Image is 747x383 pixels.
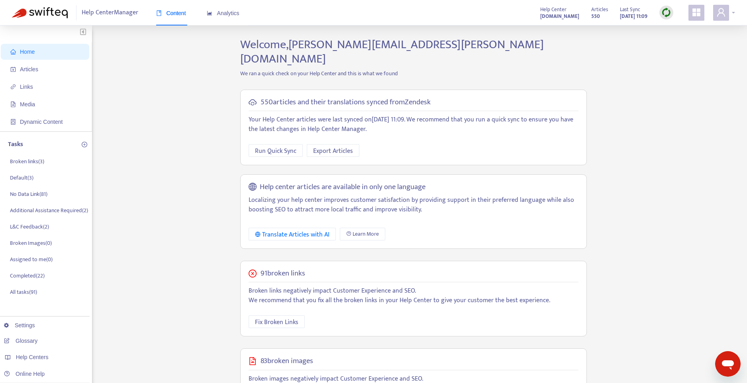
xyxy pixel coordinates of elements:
[255,230,329,240] div: Translate Articles with AI
[20,101,35,107] span: Media
[16,354,49,360] span: Help Centers
[313,146,353,156] span: Export Articles
[249,357,257,365] span: file-image
[10,272,45,280] p: Completed ( 22 )
[10,157,44,166] p: Broken links ( 3 )
[340,228,385,240] a: Learn More
[540,5,567,14] span: Help Center
[620,12,647,21] strong: [DATE] 11:09
[261,269,305,278] h5: 91 broken links
[10,84,16,90] span: link
[10,223,49,231] p: L&C Feedback ( 2 )
[207,10,212,16] span: area-chart
[156,10,186,16] span: Content
[10,119,16,125] span: container
[261,357,313,366] h5: 83 broken images
[20,66,38,72] span: Articles
[234,69,593,78] p: We ran a quick check on your Help Center and this is what we found
[620,5,640,14] span: Last Sync
[10,206,88,215] p: Additional Assistance Required ( 2 )
[255,317,298,327] span: Fix Broken Links
[249,228,336,240] button: Translate Articles with AI
[692,8,701,17] span: appstore
[240,35,544,69] span: Welcome, [PERSON_NAME][EMAIL_ADDRESS][PERSON_NAME][DOMAIN_NAME]
[249,315,305,328] button: Fix Broken Links
[540,12,579,21] a: [DOMAIN_NAME]
[82,5,138,20] span: Help Center Manager
[261,98,431,107] h5: 550 articles and their translations synced from Zendesk
[661,8,671,18] img: sync.dc5367851b00ba804db3.png
[10,190,47,198] p: No Data Link ( 81 )
[8,140,23,149] p: Tasks
[10,102,16,107] span: file-image
[249,98,257,106] span: cloud-sync
[255,146,296,156] span: Run Quick Sync
[20,49,35,55] span: Home
[20,84,33,90] span: Links
[12,7,68,18] img: Swifteq
[207,10,239,16] span: Analytics
[249,144,303,157] button: Run Quick Sync
[10,174,33,182] p: Default ( 3 )
[10,49,16,55] span: home
[715,351,741,377] iframe: Button to launch messaging window
[249,195,578,215] p: Localizing your help center improves customer satisfaction by providing support in their preferre...
[307,144,359,157] button: Export Articles
[10,255,53,264] p: Assigned to me ( 0 )
[4,322,35,328] a: Settings
[20,119,63,125] span: Dynamic Content
[249,270,257,277] span: close-circle
[591,5,608,14] span: Articles
[156,10,162,16] span: book
[353,230,379,238] span: Learn More
[4,338,37,344] a: Glossary
[10,66,16,72] span: account-book
[4,371,45,377] a: Online Help
[249,286,578,305] p: Broken links negatively impact Customer Experience and SEO. We recommend that you fix all the bro...
[10,288,37,296] p: All tasks ( 91 )
[716,8,726,17] span: user
[260,183,425,192] h5: Help center articles are available in only one language
[249,183,257,192] span: global
[249,115,578,134] p: Your Help Center articles were last synced on [DATE] 11:09 . We recommend that you run a quick sy...
[10,239,52,247] p: Broken Images ( 0 )
[82,142,87,147] span: plus-circle
[591,12,600,21] strong: 550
